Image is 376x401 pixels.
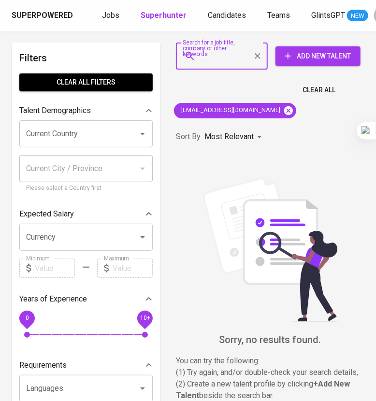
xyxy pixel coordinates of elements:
button: Open [136,382,149,395]
button: Open [136,127,149,141]
span: GlintsGPT [311,11,345,20]
div: Talent Demographics [19,101,153,120]
span: Clear All filters [27,76,145,88]
button: Clear [251,49,264,63]
div: Most Relevant [204,128,265,146]
a: Superpowered [12,10,75,21]
p: You can try the following : [176,355,364,367]
div: Expected Salary [19,204,153,224]
a: Superhunter [141,10,188,22]
p: Most Relevant [204,131,254,143]
span: [EMAIL_ADDRESS][DOMAIN_NAME] [174,106,286,115]
div: Requirements [19,356,153,375]
h6: Filters [19,50,153,66]
p: Years of Experience [19,293,87,305]
p: Talent Demographics [19,105,91,116]
input: Value [35,258,75,278]
span: Jobs [102,11,119,20]
p: Sort By [176,131,201,143]
p: Please select a Country first [26,184,146,193]
a: Candidates [208,10,248,22]
input: Value [113,258,153,278]
div: Years of Experience [19,289,153,309]
span: NEW [347,11,368,21]
h6: Sorry, no results found. [176,332,364,347]
span: 0 [25,315,29,322]
b: + Add New Talent [176,379,350,400]
a: GlintsGPT NEW [311,10,368,22]
span: Candidates [208,11,246,20]
button: Clear All filters [19,73,153,91]
button: Add New Talent [275,46,361,66]
div: [EMAIL_ADDRESS][DOMAIN_NAME] [174,103,296,118]
img: file_searching.svg [198,177,343,322]
p: Requirements [19,359,67,371]
span: Add New Talent [283,50,353,62]
p: (1) Try again, and/or double-check your search details, [176,367,364,378]
div: Superpowered [12,10,73,21]
span: Teams [267,11,290,20]
a: Jobs [102,10,121,22]
button: Open [136,230,149,244]
button: Clear All [299,81,339,99]
a: Teams [267,10,292,22]
b: Superhunter [141,11,187,20]
p: Expected Salary [19,208,74,220]
span: Clear All [303,84,335,96]
span: 10+ [140,315,150,322]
